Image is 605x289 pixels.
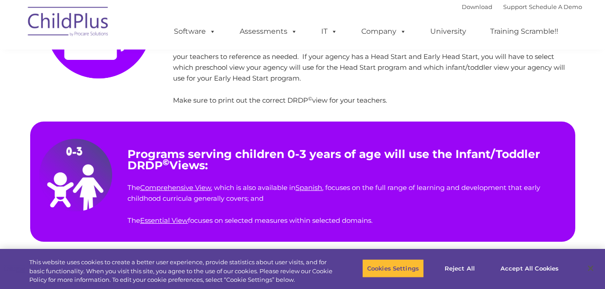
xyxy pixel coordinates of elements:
[173,30,569,84] p: The DRDP features different views for you to choose from: comprehensive, fundamental, and essenti...
[169,158,178,172] strong: V
[503,3,527,10] a: Support
[127,216,373,225] span: The focuses on selected measures within selected domains.
[163,157,169,167] sup: ©
[462,3,492,10] a: Download
[37,137,114,213] img: 0-3
[529,3,582,10] a: Schedule A Demo
[312,23,346,41] a: IT
[140,216,188,225] a: Essential View
[362,259,424,278] button: Cookies Settings
[165,23,225,41] a: Software
[140,183,211,192] a: Comprehensive View
[581,258,600,278] button: Close
[432,259,488,278] button: Reject All
[231,23,306,41] a: Assessments
[308,95,312,102] sup: ©
[127,147,540,172] strong: Programs serving children 0-3 years of age will use the Infant/Toddler DRDP
[296,183,322,192] a: Spanish
[496,259,564,278] button: Accept All Cookies
[481,23,567,41] a: Training Scramble!!
[29,258,333,284] div: This website uses cookies to create a better user experience, provide statistics about user visit...
[421,23,475,41] a: University
[178,158,208,172] strong: iews:
[462,3,582,10] font: |
[352,23,415,41] a: Company
[127,183,540,203] span: The , which is also available in , focuses on the full range of learning and development that ear...
[173,95,569,106] p: Make sure to print out the correct DRDP view for your teachers.
[23,0,114,45] img: ChildPlus by Procare Solutions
